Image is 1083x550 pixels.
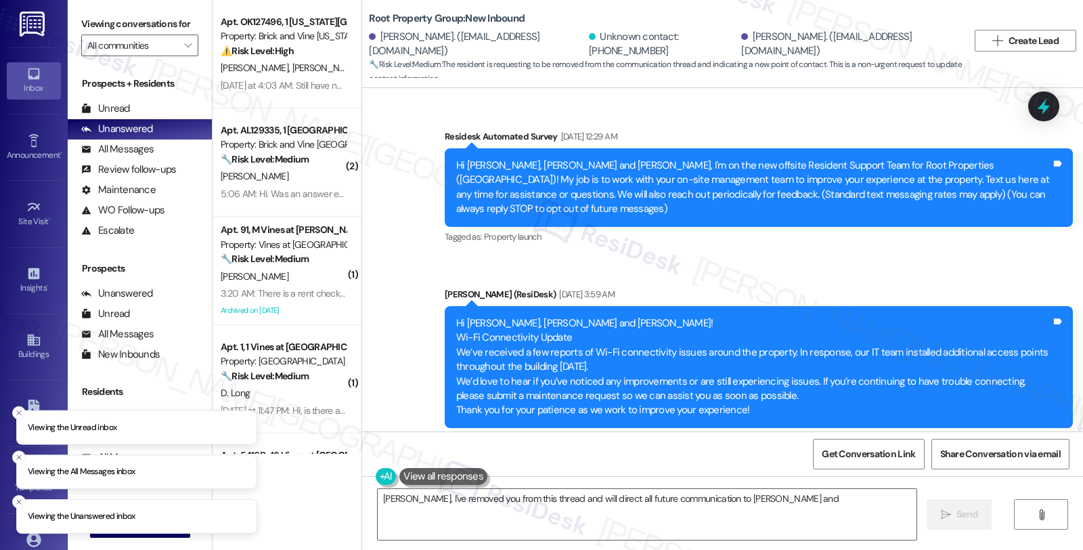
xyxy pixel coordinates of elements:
[68,77,212,91] div: Prospects + Residents
[445,287,1073,306] div: [PERSON_NAME] (ResiDesk)
[221,354,346,368] div: Property: [GEOGRAPHIC_DATA] Apts
[81,183,156,197] div: Maintenance
[7,329,61,365] a: Buildings
[992,35,1002,46] i: 
[741,30,958,59] div: [PERSON_NAME]. ([EMAIL_ADDRESS][DOMAIN_NAME])
[589,30,738,59] div: Unknown contact: [PHONE_NUMBER]
[184,40,192,51] i: 
[47,281,49,291] span: •
[7,62,61,99] a: Inbox
[221,79,456,91] div: [DATE] at 4:03 AM: Still have not received an email response.
[940,447,1061,461] span: Share Conversation via email
[221,238,346,252] div: Property: Vines at [GEOGRAPHIC_DATA]
[975,30,1076,51] button: Create Lead
[927,499,992,530] button: Send
[221,223,346,237] div: Apt. 91, M Vines at [PERSON_NAME]
[81,102,130,116] div: Unread
[28,466,135,478] p: Viewing the All Messages inbox
[445,129,1073,148] div: Residesk Automated Survey
[1009,34,1059,48] span: Create Lead
[81,287,153,301] div: Unanswered
[558,129,617,144] div: [DATE] 12:29 AM
[456,158,1051,217] div: Hi [PERSON_NAME], [PERSON_NAME] and [PERSON_NAME], I'm on the new offsite Resident Support Team f...
[822,447,915,461] span: Get Conversation Link
[369,58,968,87] span: : The resident is requesting to be removed from the communication thread and indicating a new poi...
[221,45,294,57] strong: ⚠️ Risk Level: High
[484,231,541,242] span: Property launch
[221,137,346,152] div: Property: Brick and Vine [GEOGRAPHIC_DATA]
[378,489,916,540] textarea: [PERSON_NAME], I've removed you from this thread and will direct all future communication to [PER...
[60,148,62,158] span: •
[12,450,26,464] button: Close toast
[369,12,525,26] b: Root Property Group: New Inbound
[221,253,309,265] strong: 🔧 Risk Level: Medium
[7,196,61,232] a: Site Visit •
[68,261,212,276] div: Prospects
[221,387,250,399] span: D. Long
[28,421,116,433] p: Viewing the Unread inbox
[445,428,1073,448] div: Tagged as:
[941,509,951,520] i: 
[956,507,977,522] span: Send
[68,385,212,399] div: Residents
[20,12,47,37] img: ResiDesk Logo
[445,227,1073,247] div: Tagged as:
[456,316,1051,418] div: Hi [PERSON_NAME], [PERSON_NAME] and [PERSON_NAME]! Wi-Fi Connectivity Update We’ve received a few...
[87,35,177,56] input: All communities
[81,307,130,321] div: Unread
[813,439,924,469] button: Get Conversation Link
[931,439,1069,469] button: Share Conversation via email
[221,448,346,463] div: Apt. 5416B, .16 Vines at [GEOGRAPHIC_DATA]
[221,62,292,74] span: [PERSON_NAME]
[292,62,360,74] span: [PERSON_NAME]
[81,224,134,238] div: Escalate
[81,203,164,217] div: WO Follow-ups
[1036,509,1046,520] i: 
[7,262,61,299] a: Insights •
[219,302,347,319] div: Archived on [DATE]
[81,347,160,362] div: New Inbounds
[221,153,309,165] strong: 🔧 Risk Level: Medium
[221,123,346,137] div: Apt. AL129335, 1 [GEOGRAPHIC_DATA]
[12,406,26,419] button: Close toast
[369,59,441,70] strong: 🔧 Risk Level: Medium
[221,29,346,43] div: Property: Brick and Vine [US_STATE][GEOGRAPHIC_DATA]
[81,142,154,156] div: All Messages
[369,30,585,59] div: [PERSON_NAME]. ([EMAIL_ADDRESS][DOMAIN_NAME])
[221,15,346,29] div: Apt. OK127496, 1 [US_STATE][GEOGRAPHIC_DATA]
[7,396,61,432] a: Leads
[28,511,135,523] p: Viewing the Unanswered inbox
[81,122,153,136] div: Unanswered
[556,287,615,301] div: [DATE] 3:59 AM
[221,270,288,282] span: [PERSON_NAME]
[221,340,346,354] div: Apt. 1, 1 Vines at [GEOGRAPHIC_DATA]
[221,370,309,382] strong: 🔧 Risk Level: Medium
[7,462,61,499] a: Templates •
[221,188,391,200] div: 5:06 AM: Hi. Was an answer ever received?
[81,163,176,177] div: Review follow-ups
[12,495,26,509] button: Close toast
[221,287,504,299] div: 3:20 AM: There is a rent check that heading your way should arrive soon
[221,170,288,182] span: [PERSON_NAME]
[81,327,154,341] div: All Messages
[49,215,51,224] span: •
[81,14,198,35] label: Viewing conversations for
